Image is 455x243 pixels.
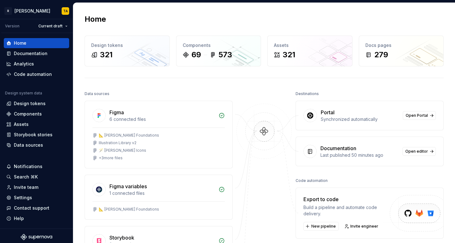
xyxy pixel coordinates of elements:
div: 69 [191,50,201,60]
div: 🪄 [PERSON_NAME] Icons [99,148,146,153]
div: 📐 [PERSON_NAME] Foundations [99,133,159,138]
div: Figma [109,109,124,116]
a: Docs pages279 [359,36,444,66]
h2: Home [85,14,106,24]
div: Build a pipeline and automate code delivery. [303,204,391,217]
button: Contact support [4,203,69,213]
a: Home [4,38,69,48]
a: Invite team [4,182,69,192]
div: Last published 50 minutes ago [320,152,399,158]
button: Notifications [4,161,69,172]
div: Analytics [14,61,34,67]
a: Components69573 [176,36,261,66]
a: Code automation [4,69,69,79]
div: Settings [14,195,32,201]
a: Data sources [4,140,69,150]
a: Invite engineer [342,222,381,231]
div: Code automation [296,176,328,185]
div: Design tokens [91,42,163,48]
button: Help [4,213,69,223]
div: Synchronized automatically [321,116,399,122]
a: Design tokens321 [85,36,170,66]
span: Open editor [405,149,428,154]
div: Storybook stories [14,132,53,138]
div: Export to code [303,195,391,203]
div: Search ⌘K [14,174,38,180]
span: Current draft [38,24,63,29]
a: Components [4,109,69,119]
div: 573 [219,50,232,60]
div: Assets [14,121,29,127]
a: Open Portal [403,111,436,120]
div: Figma variables [109,183,147,190]
div: Home [14,40,26,46]
div: TA [63,8,68,14]
div: Code automation [14,71,52,77]
div: 321 [100,50,113,60]
div: Design tokens [14,100,46,107]
a: Analytics [4,59,69,69]
div: Components [14,111,42,117]
a: Documentation [4,48,69,59]
div: 279 [374,50,388,60]
a: Figma variables1 connected files📐 [PERSON_NAME] Foundations [85,175,233,220]
div: Storybook [109,234,134,241]
div: Destinations [296,89,319,98]
div: Documentation [14,50,47,57]
div: Data sources [14,142,43,148]
a: Settings [4,193,69,203]
div: Contact support [14,205,49,211]
div: Assets [274,42,346,48]
button: R[PERSON_NAME]TA [1,4,72,18]
a: Storybook stories [4,130,69,140]
div: 6 connected files [109,116,215,122]
div: Portal [321,109,335,116]
a: Design tokens [4,99,69,109]
div: Notifications [14,163,42,170]
div: 321 [283,50,295,60]
button: New pipeline [303,222,339,231]
div: Version [5,24,19,29]
a: Assets [4,119,69,129]
div: 1 connected files [109,190,215,196]
div: Documentation [320,144,356,152]
span: Open Portal [406,113,428,118]
div: + 3 more files [99,155,123,161]
span: New pipeline [311,224,336,229]
div: [PERSON_NAME] [14,8,50,14]
div: Docs pages [365,42,437,48]
div: Invite team [14,184,38,190]
div: R [4,7,12,15]
div: Design system data [5,91,42,96]
a: Assets321 [267,36,352,66]
div: Data sources [85,89,109,98]
span: Invite engineer [350,224,378,229]
div: 📐 [PERSON_NAME] Foundations [99,207,159,212]
div: Help [14,215,24,222]
div: Illustration Library v2 [99,140,136,145]
a: Open editor [402,147,436,156]
button: Current draft [36,22,70,31]
div: Components [183,42,255,48]
svg: Supernova Logo [21,234,52,240]
a: Figma6 connected files📐 [PERSON_NAME] FoundationsIllustration Library v2🪄 [PERSON_NAME] Icons+3mo... [85,101,233,168]
button: Search ⌘K [4,172,69,182]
